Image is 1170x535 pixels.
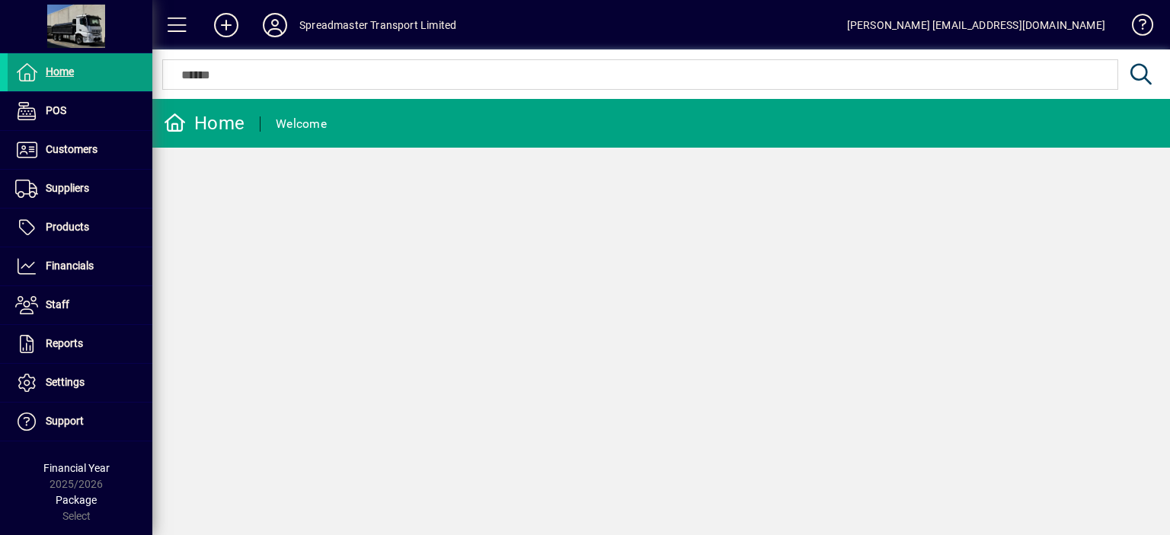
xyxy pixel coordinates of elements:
span: Package [56,494,97,506]
a: Financials [8,247,152,285]
span: Customers [46,143,97,155]
div: Spreadmaster Transport Limited [299,13,456,37]
a: POS [8,92,152,130]
span: Products [46,221,89,233]
span: Reports [46,337,83,349]
a: Staff [8,286,152,324]
a: Suppliers [8,170,152,208]
div: Welcome [276,112,327,136]
span: Staff [46,298,69,310]
span: POS [46,104,66,116]
div: [PERSON_NAME] [EMAIL_ADDRESS][DOMAIN_NAME] [847,13,1105,37]
span: Settings [46,376,85,388]
span: Financial Year [43,462,110,474]
a: Support [8,403,152,441]
span: Support [46,415,84,427]
span: Home [46,65,74,78]
div: Home [164,111,245,135]
span: Suppliers [46,182,89,194]
span: Financials [46,260,94,272]
button: Profile [251,11,299,39]
button: Add [202,11,251,39]
a: Customers [8,131,152,169]
a: Products [8,209,152,247]
a: Settings [8,364,152,402]
a: Knowledge Base [1120,3,1151,53]
a: Reports [8,325,152,363]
